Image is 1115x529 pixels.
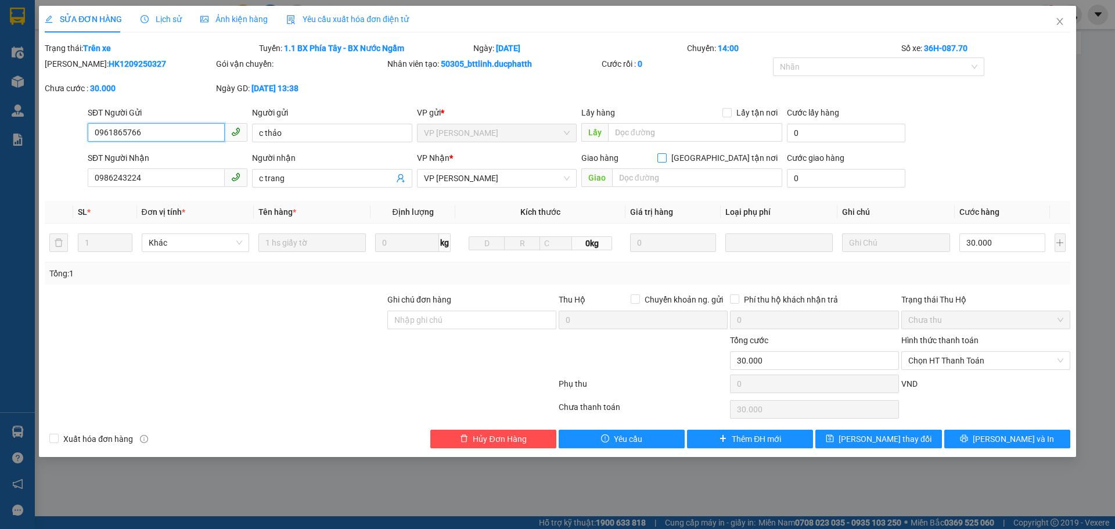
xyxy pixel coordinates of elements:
span: Lấy hàng [581,108,615,117]
span: info-circle [140,435,148,443]
button: Close [1044,6,1076,38]
span: plus [719,434,727,444]
button: plus [1055,233,1066,252]
button: printer[PERSON_NAME] và In [944,430,1070,448]
span: Định lượng [392,207,433,217]
div: Người gửi [252,106,412,119]
label: Hình thức thanh toán [901,336,979,345]
b: HK1209250327 [109,59,166,69]
span: SL [78,207,87,217]
b: 30.000 [90,84,116,93]
div: Ngày GD: [216,82,385,95]
div: Tổng: 1 [49,267,430,280]
label: Cước lấy hàng [787,108,839,117]
input: Dọc đường [612,168,782,187]
span: Chuyển khoản ng. gửi [640,293,728,306]
input: Cước giao hàng [787,169,905,188]
div: VP gửi [417,106,577,119]
th: Ghi chú [837,201,954,224]
span: picture [200,15,208,23]
b: 14:00 [718,44,739,53]
span: Đơn vị tính [142,207,185,217]
span: close [1055,17,1064,26]
span: kg [439,233,451,252]
span: Ảnh kiện hàng [200,15,268,24]
label: Cước giao hàng [787,153,844,163]
span: Giá trị hàng [630,207,673,217]
b: 0 [638,59,642,69]
span: Giao hàng [581,153,618,163]
th: Loại phụ phí [721,201,837,224]
button: deleteHủy Đơn Hàng [430,430,556,448]
span: SỬA ĐƠN HÀNG [45,15,122,24]
span: Chưa thu [908,311,1063,329]
span: Tên hàng [258,207,296,217]
span: Xuất hóa đơn hàng [59,433,138,445]
b: [DATE] 13:38 [251,84,298,93]
button: save[PERSON_NAME] thay đổi [815,430,941,448]
span: [PERSON_NAME] và In [973,433,1054,445]
b: 1.1 BX Phía Tây - BX Nước Ngầm [284,44,404,53]
span: exclamation-circle [601,434,609,444]
button: exclamation-circleYêu cầu [559,430,685,448]
span: Kích thước [520,207,560,217]
span: clock-circle [141,15,149,23]
input: VD: Bàn, Ghế [258,233,366,252]
span: Giao [581,168,612,187]
span: VP Hoằng Kim [424,124,570,142]
div: Nhân viên tạo: [387,57,599,70]
span: Chọn HT Thanh Toán [908,352,1063,369]
input: Cước lấy hàng [787,124,905,142]
div: Chưa thanh toán [557,401,729,421]
div: Tuyến: [258,42,472,55]
input: D [469,236,505,250]
div: Ngày: [472,42,686,55]
div: Chuyến: [686,42,900,55]
span: phone [231,127,240,136]
span: Khác [149,234,242,251]
label: Ghi chú đơn hàng [387,295,451,304]
span: [PERSON_NAME] thay đổi [839,433,931,445]
span: Yêu cầu [614,433,642,445]
input: Ghi Chú [842,233,949,252]
div: Trạng thái: [44,42,258,55]
button: plusThêm ĐH mới [687,430,813,448]
div: Chưa cước : [45,82,214,95]
span: printer [960,434,968,444]
span: phone [231,172,240,182]
span: delete [460,434,468,444]
input: Dọc đường [608,123,782,142]
span: save [826,434,834,444]
div: SĐT Người Gửi [88,106,247,119]
span: Lấy tận nơi [732,106,782,119]
span: 0kg [572,236,612,250]
span: Tổng cước [730,336,768,345]
div: [PERSON_NAME]: [45,57,214,70]
span: edit [45,15,53,23]
span: VND [901,379,918,388]
span: Cước hàng [959,207,999,217]
div: Số xe: [900,42,1071,55]
span: Hủy Đơn Hàng [473,433,526,445]
b: 50305_bttlinh.ducphatth [441,59,532,69]
div: Gói vận chuyển: [216,57,385,70]
span: [GEOGRAPHIC_DATA] tận nơi [667,152,782,164]
span: Thêm ĐH mới [732,433,781,445]
div: SĐT Người Nhận [88,152,247,164]
span: user-add [396,174,405,183]
span: Thu Hộ [559,295,585,304]
span: VP Nhận [417,153,449,163]
b: [DATE] [496,44,520,53]
span: Lấy [581,123,608,142]
span: VP Ngọc Hồi [424,170,570,187]
input: R [504,236,540,250]
b: 36H-087.70 [924,44,967,53]
input: 0 [630,233,717,252]
input: Ghi chú đơn hàng [387,311,556,329]
div: Trạng thái Thu Hộ [901,293,1070,306]
div: Người nhận [252,152,412,164]
button: delete [49,233,68,252]
span: Phí thu hộ khách nhận trả [739,293,843,306]
div: Phụ thu [557,377,729,398]
span: Yêu cầu xuất hóa đơn điện tử [286,15,409,24]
